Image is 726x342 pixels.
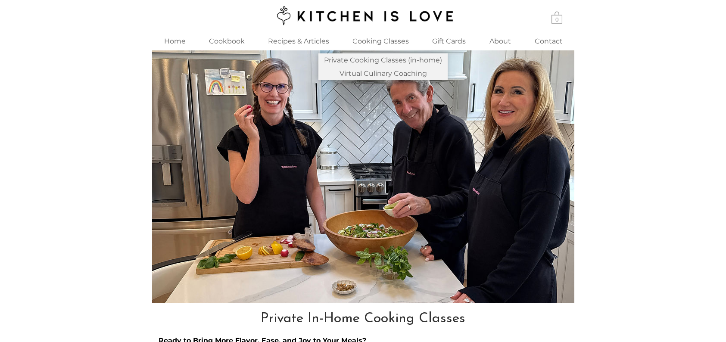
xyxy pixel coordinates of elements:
[555,16,558,23] text: 0
[256,32,341,50] a: Recipes & Articles
[530,32,567,50] p: Contact
[261,312,465,326] span: Private In-Home Cooking Classes
[264,32,333,50] p: Recipes & Articles
[160,32,190,50] p: Home
[478,32,523,50] a: About
[152,32,574,50] nav: Site
[318,67,448,80] a: Virtual Culinary Coaching
[198,32,256,50] a: Cookbook
[271,5,455,26] img: Kitchen is Love logo
[523,32,574,50] a: Contact
[348,32,413,50] p: Cooking Classes
[321,53,446,67] p: Private Cooking Classes (in-home)
[552,11,562,24] a: Cart with 0 items
[421,32,478,50] a: Gift Cards
[318,53,448,67] a: Private Cooking Classes (in-home)
[205,32,249,50] p: Cookbook
[152,50,574,303] img: Three smiling adults cooking together with black aprons.
[152,32,198,50] a: Home
[341,32,421,50] div: Cooking Classes
[428,32,470,50] p: Gift Cards
[336,67,430,80] p: Virtual Culinary Coaching
[485,32,515,50] p: About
